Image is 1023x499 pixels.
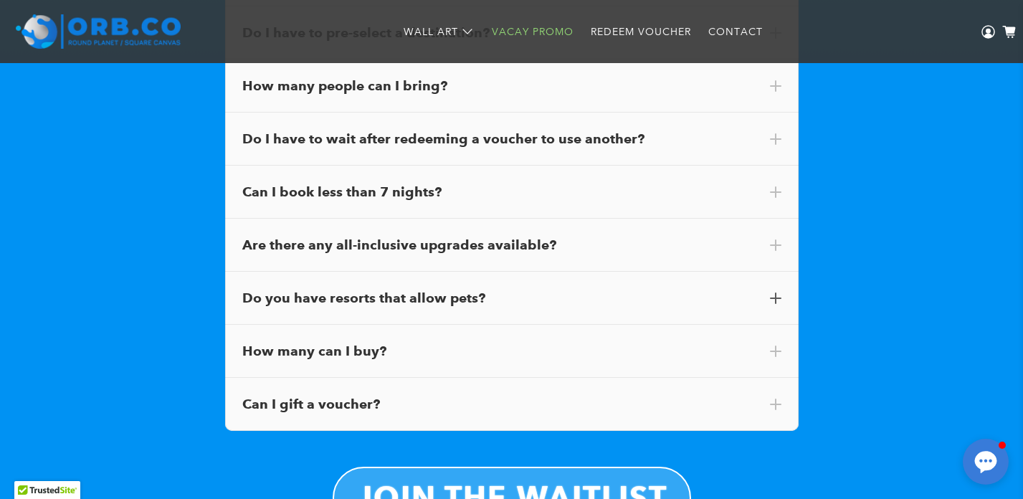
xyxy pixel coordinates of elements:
[963,439,1009,485] button: Open chat window
[242,342,781,361] div: How many can I buy?
[225,378,799,431] div: Can I gift a voucher?
[582,13,700,51] a: Redeem Voucher
[395,13,483,51] a: Wall Art
[225,219,799,272] div: Are there any all-inclusive upgrades available?
[225,113,799,166] div: Do I have to wait after redeeming a voucher to use another?
[242,289,781,308] div: Do you have resorts that allow pets?
[242,183,781,201] div: Can I book less than 7 nights?
[242,77,781,95] div: How many people can I bring?
[242,395,781,414] div: Can I gift a voucher?
[242,130,781,148] div: Do I have to wait after redeeming a voucher to use another?
[225,166,799,219] div: Can I book less than 7 nights?
[225,60,799,113] div: How many people can I bring?
[225,325,799,378] div: How many can I buy?
[700,13,771,51] a: Contact
[242,236,781,255] div: Are there any all-inclusive upgrades available?
[483,13,582,51] a: Vacay Promo
[225,272,799,325] div: Do you have resorts that allow pets?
